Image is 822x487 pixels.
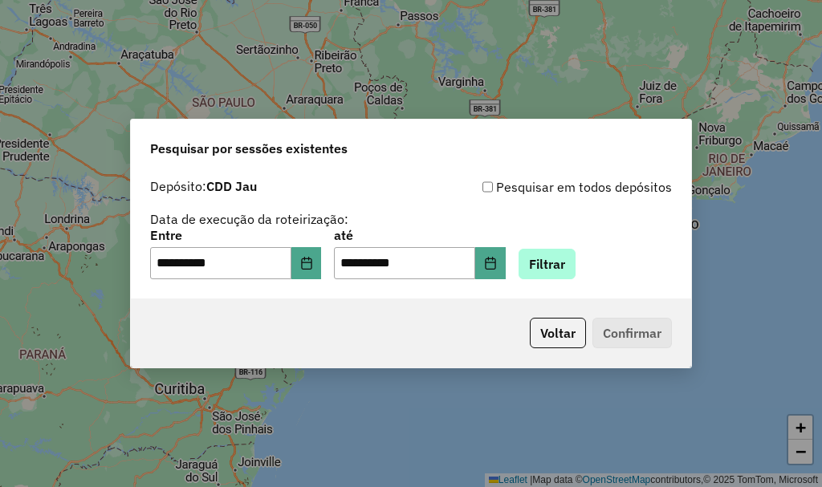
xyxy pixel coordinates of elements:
button: Choose Date [475,247,506,279]
span: Pesquisar por sessões existentes [150,139,348,158]
button: Filtrar [519,249,576,279]
button: Voltar [530,318,586,348]
div: Pesquisar em todos depósitos [411,177,672,197]
label: Depósito: [150,177,257,196]
strong: CDD Jau [206,178,257,194]
label: Entre [150,225,321,245]
label: até [334,225,505,245]
label: Data de execução da roteirização: [150,209,348,229]
button: Choose Date [291,247,322,279]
